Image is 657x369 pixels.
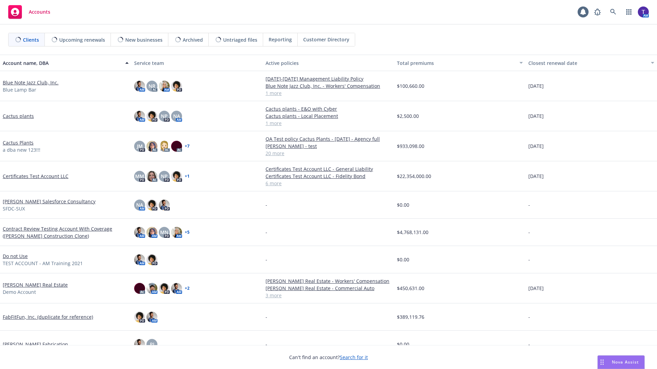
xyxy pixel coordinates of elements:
[134,227,145,238] img: photo
[397,313,424,320] span: $389,119.76
[528,82,544,90] span: [DATE]
[3,205,25,212] span: SFDC-SUX
[606,5,620,19] a: Search
[136,201,143,208] span: NA
[185,230,190,234] a: + 5
[528,142,544,150] span: [DATE]
[266,105,391,112] a: Cactus plants - E&O with Cyber
[146,111,157,122] img: photo
[3,79,59,86] a: Blue Note Jazz Club, Inc.
[3,288,36,296] span: Demo Account
[185,174,190,178] a: + 1
[266,285,391,292] a: [PERSON_NAME] Real Estate - Commercial Auto
[159,200,170,210] img: photo
[160,229,168,236] span: MN
[266,313,267,320] span: -
[171,171,182,182] img: photo
[622,5,636,19] a: Switch app
[3,59,121,67] div: Account name, DBA
[526,55,657,71] button: Closest renewal date
[397,173,431,180] span: $22,354,000.00
[266,120,391,127] a: 1 more
[266,173,391,180] a: Certificates Test Account LLC - Fidelity Bond
[397,341,409,348] span: $0.00
[171,227,182,238] img: photo
[528,173,544,180] span: [DATE]
[149,82,155,90] span: NR
[266,90,391,97] a: 1 more
[528,59,647,67] div: Closest renewal date
[528,256,530,263] span: -
[266,75,391,82] a: [DATE]-[DATE] Management Liability Policy
[173,112,180,120] span: NA
[5,2,53,22] a: Accounts
[3,146,40,153] span: a dba new 123!!!
[397,285,424,292] span: $450,631.00
[185,286,190,290] a: + 2
[161,173,168,180] span: NP
[397,112,419,120] span: $2,500.00
[125,36,163,43] span: New businesses
[134,254,145,265] img: photo
[134,59,260,67] div: Service team
[340,354,368,360] a: Search for it
[266,341,267,348] span: -
[266,112,391,120] a: Cactus plants - Local Placement
[528,285,544,292] span: [DATE]
[266,292,391,299] a: 3 more
[3,173,68,180] a: Certificates Test Account LLC
[161,112,168,120] span: NP
[397,256,409,263] span: $0.00
[269,36,292,43] span: Reporting
[528,341,530,348] span: -
[171,141,182,152] img: photo
[266,277,391,285] a: [PERSON_NAME] Real Estate - Workers' Compensation
[3,313,93,320] a: FabFitFun, Inc. (duplicate for reference)
[266,59,391,67] div: Active policies
[185,144,190,148] a: + 7
[3,112,34,120] a: Cactus plants
[131,55,263,71] button: Service team
[266,180,391,187] a: 6 more
[134,283,145,294] img: photo
[528,112,544,120] span: [DATE]
[266,135,391,142] a: QA Test policy Cactus Plants - [DATE] - Agency full
[3,225,129,240] a: Contract Review Testing Account With Coverage ([PERSON_NAME] Construction Clone)
[134,339,145,350] img: photo
[146,141,157,152] img: photo
[137,142,143,150] span: JM
[23,36,39,43] span: Clients
[146,171,157,182] img: photo
[397,82,424,90] span: $100,660.00
[159,141,170,152] img: photo
[394,55,526,71] button: Total premiums
[146,283,157,294] img: photo
[397,59,515,67] div: Total premiums
[29,9,50,15] span: Accounts
[59,36,105,43] span: Upcoming renewals
[598,356,606,369] div: Drag to move
[397,201,409,208] span: $0.00
[266,201,267,208] span: -
[612,359,639,365] span: Nova Assist
[159,283,170,294] img: photo
[3,341,68,348] a: [PERSON_NAME] Fabrication
[266,82,391,90] a: Blue Note Jazz Club, Inc. - Workers' Compensation
[159,81,170,92] img: photo
[266,256,267,263] span: -
[171,283,182,294] img: photo
[266,150,391,157] a: 20 more
[3,260,83,267] span: TEST ACCOUNT - AM Training 2021
[638,6,649,17] img: photo
[397,229,428,236] span: $4,768,131.00
[591,5,604,19] a: Report a Bug
[397,142,424,150] span: $933,098.00
[528,313,530,320] span: -
[263,55,394,71] button: Active policies
[146,254,157,265] img: photo
[146,312,157,323] img: photo
[528,201,530,208] span: -
[134,111,145,122] img: photo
